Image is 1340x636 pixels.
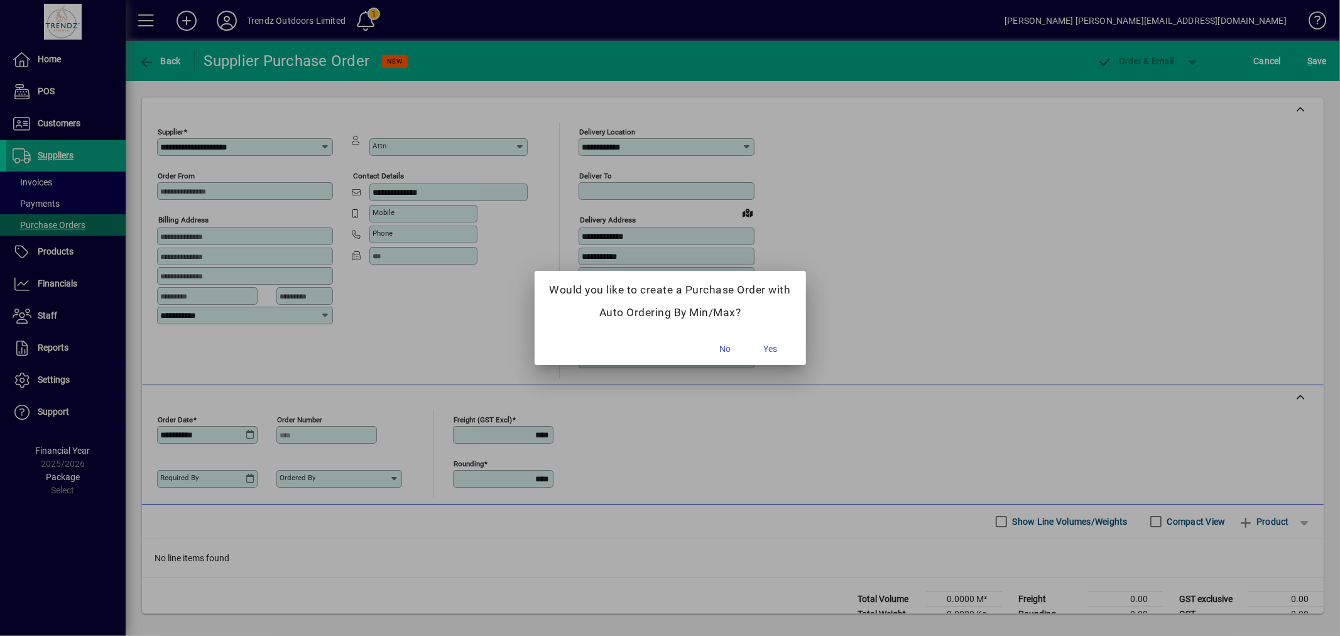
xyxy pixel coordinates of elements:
[751,337,791,360] button: Yes
[550,283,791,297] h5: Would you like to create a Purchase Order with
[550,306,791,319] h5: Auto Ordering By Min/Max?
[705,337,746,360] button: No
[720,343,731,356] span: No
[764,343,778,356] span: Yes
